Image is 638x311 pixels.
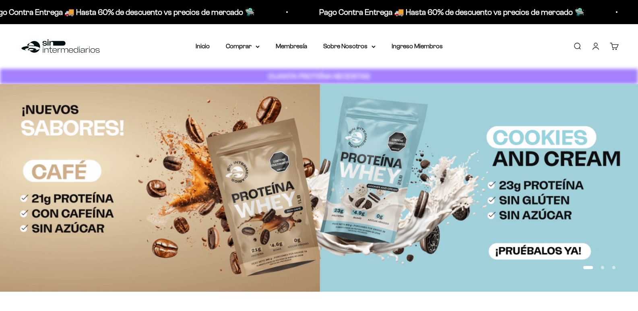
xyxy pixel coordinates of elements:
a: Membresía [276,43,307,49]
strong: CUANTA PROTEÍNA NECESITAS [268,72,370,80]
p: Pago Contra Entrega 🚚 Hasta 60% de descuento vs precios de mercado 🛸 [319,6,584,19]
summary: Comprar [226,41,260,51]
a: Inicio [196,43,210,49]
summary: Sobre Nosotros [323,41,376,51]
a: Ingreso Miembros [392,43,443,49]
